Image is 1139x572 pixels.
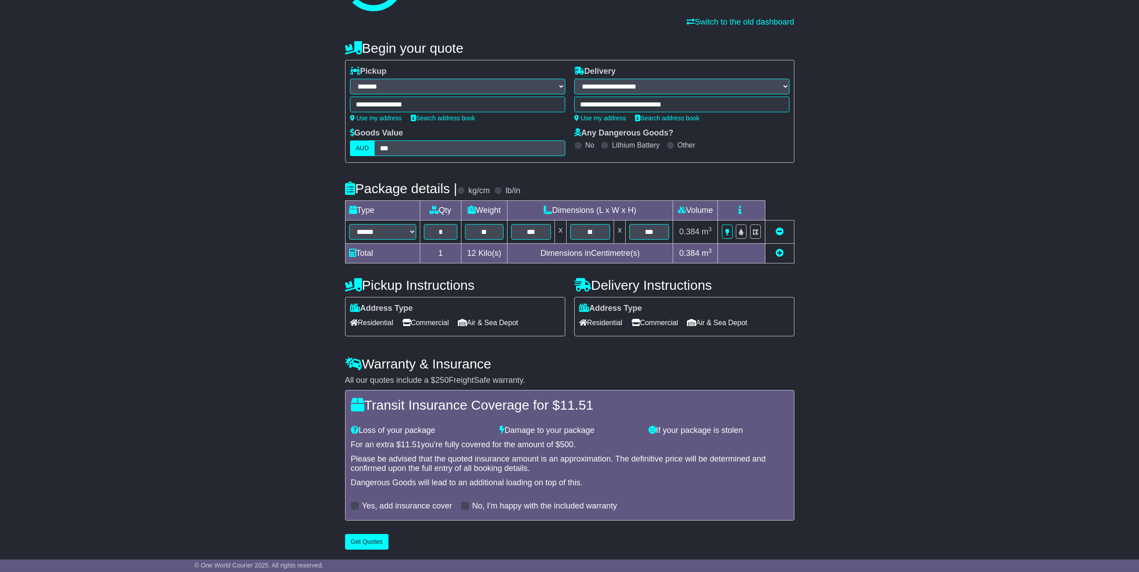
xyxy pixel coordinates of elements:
[560,398,593,412] span: 11.51
[673,201,718,220] td: Volume
[461,244,508,263] td: Kilo(s)
[350,140,375,156] label: AUD
[411,114,475,122] a: Search address book
[467,249,476,258] span: 12
[350,304,413,314] label: Address Type
[350,114,402,122] a: Use my address
[687,316,747,330] span: Air & Sea Depot
[351,398,789,412] h4: Transit Insurance Coverage for $
[350,128,403,138] label: Goods Value
[461,201,508,220] td: Weight
[420,201,461,220] td: Qty
[495,426,644,436] div: Damage to your package
[644,426,793,436] div: If your package is stolen
[401,440,421,449] span: 11.51
[435,376,449,385] span: 250
[351,454,789,474] div: Please be advised that the quoted insurance amount is an approximation. The definitive price will...
[507,201,673,220] td: Dimensions (L x W x H)
[345,181,457,196] h4: Package details |
[345,376,794,386] div: All our quotes include a $ FreightSafe warranty.
[555,220,566,244] td: x
[345,244,420,263] td: Total
[420,244,461,263] td: 1
[574,114,626,122] a: Use my address
[574,278,794,292] h4: Delivery Instructions
[505,186,520,196] label: lb/in
[702,227,712,236] span: m
[350,316,393,330] span: Residential
[687,17,794,26] a: Switch to the old dashboard
[635,114,700,122] a: Search address book
[468,186,490,196] label: kg/cm
[776,227,784,236] a: Remove this item
[458,316,518,330] span: Air & Sea Depot
[612,141,660,149] label: Lithium Battery
[345,356,794,371] h4: Warranty & Insurance
[679,227,700,236] span: 0.384
[585,141,594,149] label: No
[579,316,623,330] span: Residential
[679,249,700,258] span: 0.384
[708,226,712,233] sup: 3
[614,220,626,244] td: x
[507,244,673,263] td: Dimensions in Centimetre(s)
[574,67,616,76] label: Delivery
[560,440,573,449] span: 500
[351,478,789,488] div: Dangerous Goods will lead to an additional loading on top of this.
[776,249,784,258] a: Add new item
[631,316,678,330] span: Commercial
[702,249,712,258] span: m
[472,501,617,511] label: No, I'm happy with the included warranty
[678,141,695,149] label: Other
[345,201,420,220] td: Type
[351,440,789,450] div: For an extra $ you're fully covered for the amount of $ .
[402,316,449,330] span: Commercial
[574,128,674,138] label: Any Dangerous Goods?
[579,304,642,314] label: Address Type
[345,534,389,550] button: Get Quotes
[194,562,324,569] span: © One World Courier 2025. All rights reserved.
[708,247,712,254] sup: 3
[362,501,452,511] label: Yes, add insurance cover
[346,426,495,436] div: Loss of your package
[345,41,794,55] h4: Begin your quote
[350,67,387,76] label: Pickup
[345,278,565,292] h4: Pickup Instructions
